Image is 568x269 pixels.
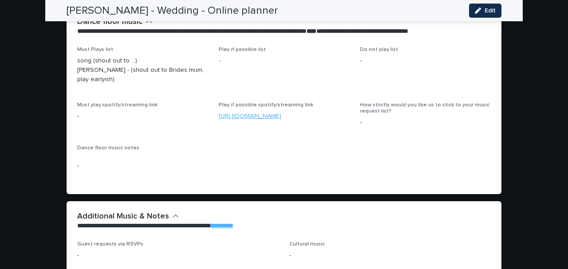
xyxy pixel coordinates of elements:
[77,56,208,84] p: song (shout out to ...) [PERSON_NAME] - (shout out to Brides mum, play earlyish)
[77,17,142,27] h2: Dance floor music
[77,212,169,222] h2: Additional Music & Notes
[219,47,266,52] span: Play if possible list
[469,4,501,18] button: Edit
[289,242,325,247] span: Cultural music
[219,113,281,119] a: [URL][DOMAIN_NAME]
[77,112,208,121] p: -
[67,4,278,17] h2: [PERSON_NAME] - Wedding - Online planner
[77,161,491,171] p: -
[77,47,113,52] span: Must Plays list
[360,47,398,52] span: Do not play list
[360,102,489,114] span: How strictly would you like us to stick to your music request list?
[77,212,179,222] button: Additional Music & Notes
[77,17,152,27] button: Dance floor music
[289,251,491,260] p: -
[219,56,350,66] p: -
[485,8,496,14] span: Edit
[360,118,491,127] p: -
[77,145,139,151] span: Dance floor music notes
[77,102,158,108] span: Must play spotify/streaming link
[360,56,491,66] p: -
[77,242,143,247] span: Guest requests via RSVPs
[77,251,279,260] p: -
[219,102,313,108] span: Play if possible spotify/streaming link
